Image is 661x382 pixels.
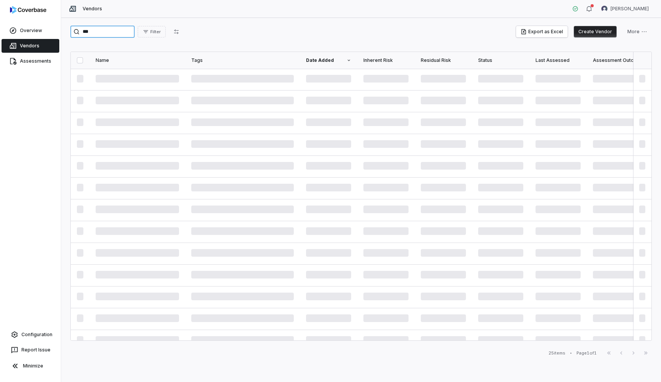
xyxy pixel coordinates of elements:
button: Filter [138,26,166,37]
button: Create Vendor [574,26,617,37]
span: Vendors [83,6,102,12]
a: Overview [2,24,59,37]
button: More [623,26,652,37]
div: Name [96,57,179,63]
div: • [570,350,572,356]
div: Residual Risk [421,57,466,63]
div: 25 items [549,350,565,356]
a: Assessments [2,54,59,68]
a: Configuration [3,328,58,342]
div: Tags [191,57,294,63]
button: Garima Dhaundiyal avatar[PERSON_NAME] [597,3,653,15]
div: Date Added [306,57,351,63]
button: Report Issue [3,343,58,357]
button: Minimize [3,358,58,374]
div: Last Assessed [536,57,581,63]
div: Inherent Risk [363,57,409,63]
span: [PERSON_NAME] [611,6,649,12]
div: Status [478,57,523,63]
img: logo-D7KZi-bG.svg [10,6,46,14]
a: Vendors [2,39,59,53]
div: Page 1 of 1 [576,350,597,356]
button: Export as Excel [516,26,568,37]
span: Filter [150,29,161,35]
div: Assessment Outcome [593,57,638,63]
img: Garima Dhaundiyal avatar [601,6,607,12]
